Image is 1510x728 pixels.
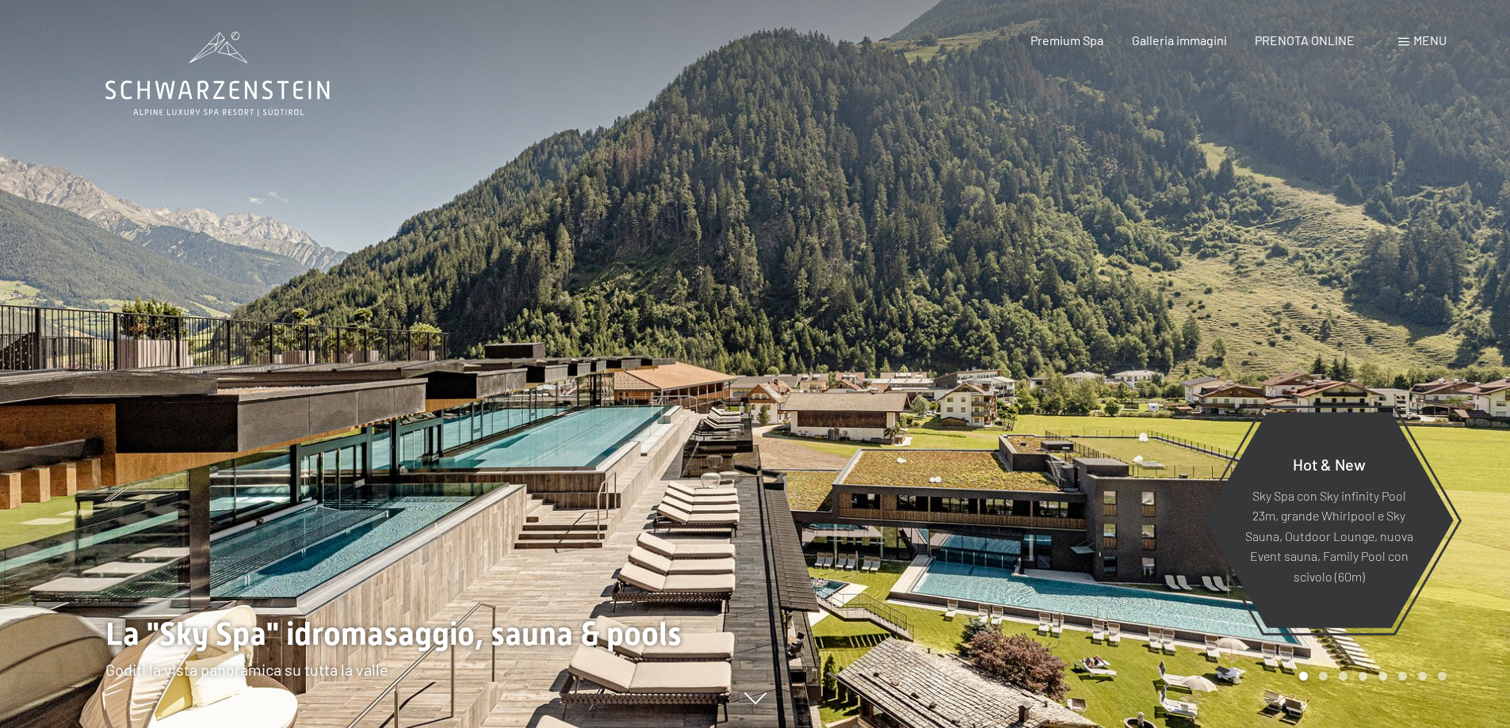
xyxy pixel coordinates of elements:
a: PRENOTA ONLINE [1255,32,1355,48]
a: Premium Spa [1030,32,1103,48]
span: Hot & New [1293,454,1366,473]
div: Carousel Page 4 [1359,672,1367,680]
p: Sky Spa con Sky infinity Pool 23m, grande Whirlpool e Sky Sauna, Outdoor Lounge, nuova Event saun... [1243,485,1415,586]
div: Carousel Pagination [1294,672,1447,680]
div: Carousel Page 7 [1418,672,1427,680]
div: Carousel Page 6 [1398,672,1407,680]
div: Carousel Page 5 [1378,672,1387,680]
div: Carousel Page 2 [1319,672,1328,680]
div: Carousel Page 1 (Current Slide) [1299,672,1308,680]
a: Galleria immagini [1132,32,1227,48]
div: Carousel Page 3 [1339,672,1348,680]
span: Menu [1413,32,1447,48]
a: Hot & New Sky Spa con Sky infinity Pool 23m, grande Whirlpool e Sky Sauna, Outdoor Lounge, nuova ... [1203,411,1455,629]
div: Carousel Page 8 [1438,672,1447,680]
